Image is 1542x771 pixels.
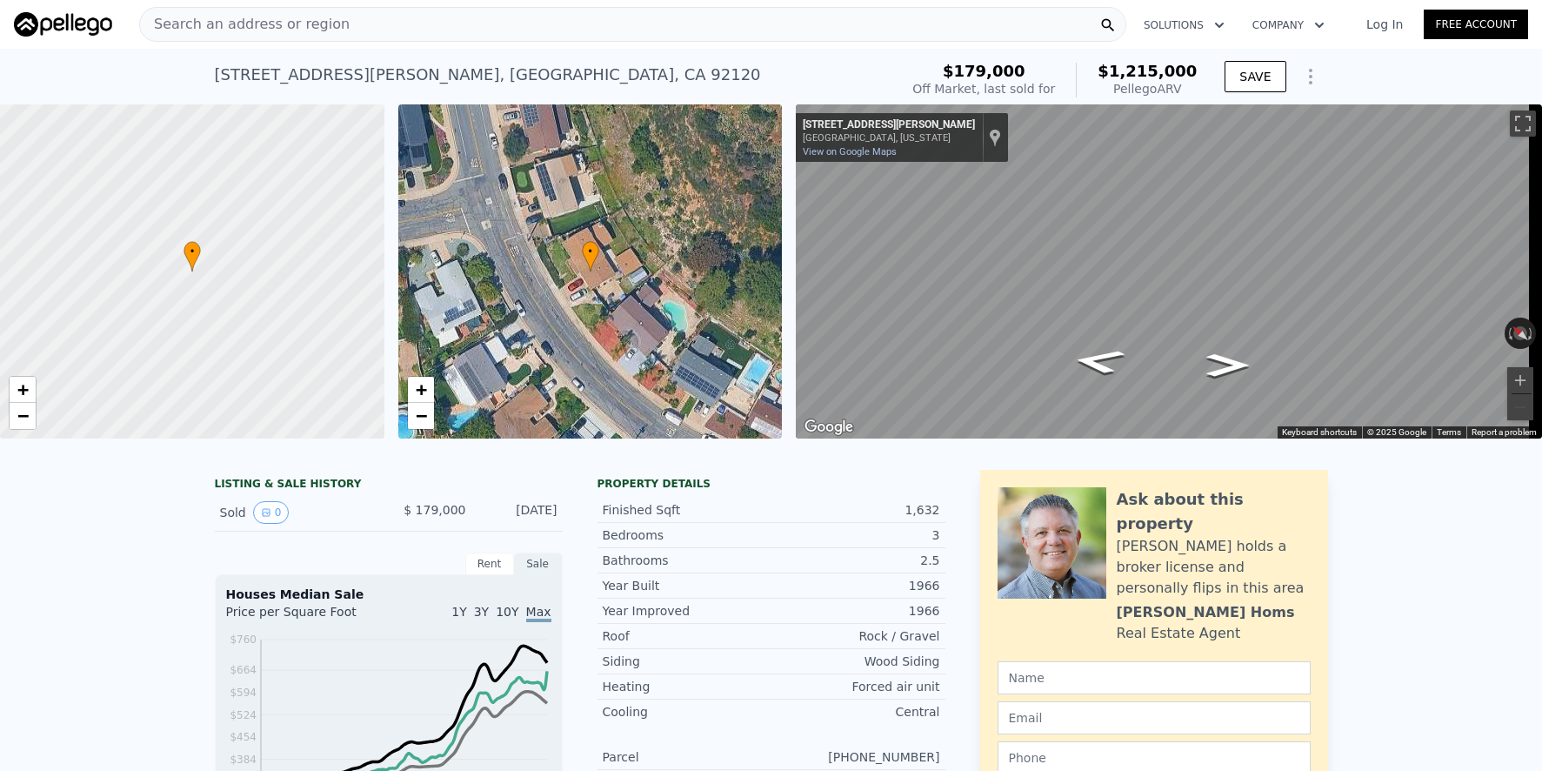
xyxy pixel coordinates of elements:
[1437,427,1461,437] a: Terms (opens in new tab)
[226,586,551,603] div: Houses Median Sale
[1117,602,1295,623] div: [PERSON_NAME] Homs
[603,577,771,594] div: Year Built
[226,603,389,631] div: Price per Square Foot
[14,12,112,37] img: Pellego
[230,664,257,676] tspan: $664
[1130,10,1238,41] button: Solutions
[803,118,975,132] div: [STREET_ADDRESS][PERSON_NAME]
[514,553,563,575] div: Sale
[465,553,514,575] div: Rent
[1527,318,1537,349] button: Rotate clockwise
[253,501,290,524] button: View historical data
[230,731,257,743] tspan: $454
[230,687,257,699] tspan: $594
[771,602,940,620] div: 1966
[220,501,375,524] div: Sold
[10,403,36,429] a: Zoom out
[215,477,563,494] div: LISTING & SALE HISTORY
[998,661,1311,694] input: Name
[603,552,771,569] div: Bathrooms
[796,104,1542,439] div: Street View
[803,132,975,144] div: [GEOGRAPHIC_DATA], [US_STATE]
[582,244,599,259] span: •
[230,634,257,646] tspan: $760
[771,653,940,670] div: Wood Siding
[215,63,761,87] div: [STREET_ADDRESS][PERSON_NAME] , [GEOGRAPHIC_DATA] , CA 92120
[771,678,940,695] div: Forced air unit
[230,754,257,766] tspan: $384
[603,703,771,721] div: Cooling
[1510,111,1536,137] button: Toggle fullscreen view
[1117,623,1241,644] div: Real Estate Agent
[1098,62,1197,80] span: $1,215,000
[415,379,426,400] span: +
[408,377,434,403] a: Zoom in
[1505,318,1514,349] button: Rotate counterclockwise
[998,701,1311,734] input: Email
[526,605,551,622] span: Max
[1098,80,1197,97] div: Pellego ARV
[603,653,771,670] div: Siding
[1117,536,1311,599] div: [PERSON_NAME] holds a broker license and personally flips in this area
[1507,394,1533,420] button: Zoom out
[771,748,940,766] div: [PHONE_NUMBER]
[582,241,599,272] div: •
[1367,427,1426,437] span: © 2025 Google
[140,14,350,35] span: Search an address or region
[404,503,465,517] span: $ 179,000
[496,605,518,619] span: 10Y
[803,146,897,158] a: View on Google Maps
[771,627,940,645] div: Rock / Gravel
[603,501,771,519] div: Finished Sqft
[800,416,858,439] img: Google
[1238,10,1338,41] button: Company
[184,241,201,272] div: •
[603,678,771,695] div: Heating
[603,748,771,766] div: Parcel
[1424,10,1528,39] a: Free Account
[771,577,940,594] div: 1966
[1505,318,1537,348] button: Reset the view
[17,379,29,400] span: +
[1472,427,1537,437] a: Report a problem
[800,416,858,439] a: Open this area in Google Maps (opens a new window)
[796,104,1542,439] div: Map
[771,703,940,721] div: Central
[17,405,29,426] span: −
[1225,61,1285,92] button: SAVE
[989,128,1001,147] a: Show location on map
[1293,59,1328,94] button: Show Options
[603,602,771,620] div: Year Improved
[597,477,945,491] div: Property details
[451,605,466,619] span: 1Y
[1189,349,1267,382] path: Go Southeast, Margerum Ave
[912,80,1055,97] div: Off Market, last sold for
[771,526,940,544] div: 3
[480,501,557,524] div: [DATE]
[1050,343,1147,380] path: Go Northwest, Margerum Ave
[771,501,940,519] div: 1,632
[184,244,201,259] span: •
[415,405,426,426] span: −
[603,627,771,645] div: Roof
[1282,426,1357,439] button: Keyboard shortcuts
[771,552,940,569] div: 2.5
[10,377,36,403] a: Zoom in
[1507,367,1533,393] button: Zoom in
[230,709,257,721] tspan: $524
[474,605,489,619] span: 3Y
[1117,487,1311,536] div: Ask about this property
[408,403,434,429] a: Zoom out
[943,62,1025,80] span: $179,000
[603,526,771,544] div: Bedrooms
[1345,16,1424,33] a: Log In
